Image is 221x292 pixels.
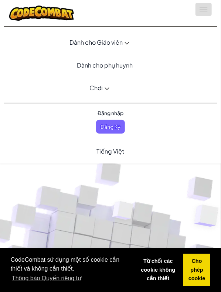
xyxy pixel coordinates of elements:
span: CodeCombat sử dụng một số cookie cần thiết và không cần thiết. [11,255,130,284]
span: Dành cho Giáo viên [69,38,123,46]
a: Tiếng Việt [93,141,128,161]
button: Đăng nhập [93,106,128,120]
img: Overlap cubes [101,189,146,236]
a: deny cookies [136,254,181,286]
span: Chơi [89,84,103,92]
button: Đăng Ký [96,120,125,134]
a: learn more about cookies [11,273,82,284]
a: allow cookies [183,254,210,286]
a: Dành cho phụ huynh [4,55,206,75]
span: Tiếng Việt [97,147,125,155]
img: CodeCombat logo [9,6,74,21]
